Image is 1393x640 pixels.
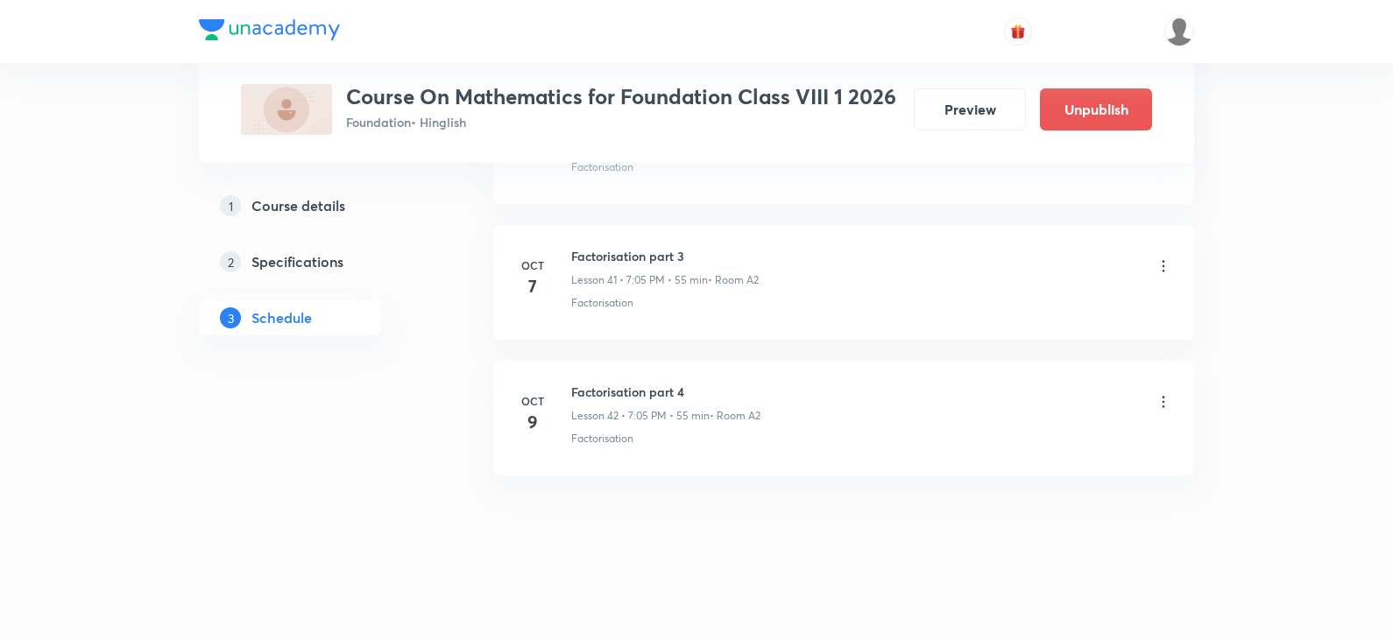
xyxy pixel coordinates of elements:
[199,188,437,223] a: 1Course details
[251,195,345,216] h5: Course details
[1004,18,1032,46] button: avatar
[571,159,633,175] p: Factorisation
[710,408,760,424] p: • Room A2
[1164,17,1194,46] img: Vivek Patil
[199,19,340,40] img: Company Logo
[571,295,633,311] p: Factorisation
[220,307,241,328] p: 3
[220,251,241,272] p: 2
[515,393,550,409] h6: Oct
[1040,88,1152,130] button: Unpublish
[571,431,633,447] p: Factorisation
[199,244,437,279] a: 2Specifications
[571,383,760,401] h6: Factorisation part 4
[251,251,343,272] h5: Specifications
[346,113,896,131] p: Foundation • Hinglish
[220,195,241,216] p: 1
[914,88,1026,130] button: Preview
[571,247,759,265] h6: Factorisation part 3
[571,272,708,288] p: Lesson 41 • 7:05 PM • 55 min
[241,84,332,135] img: 31A15227-6205-47E3-9A86-3622699CF846_plus.png
[571,408,710,424] p: Lesson 42 • 7:05 PM • 55 min
[708,272,759,288] p: • Room A2
[199,19,340,45] a: Company Logo
[346,84,896,109] h3: Course On Mathematics for Foundation Class VIII 1 2026
[515,273,550,299] h4: 7
[515,257,550,273] h6: Oct
[251,307,312,328] h5: Schedule
[1010,24,1026,39] img: avatar
[515,409,550,435] h4: 9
